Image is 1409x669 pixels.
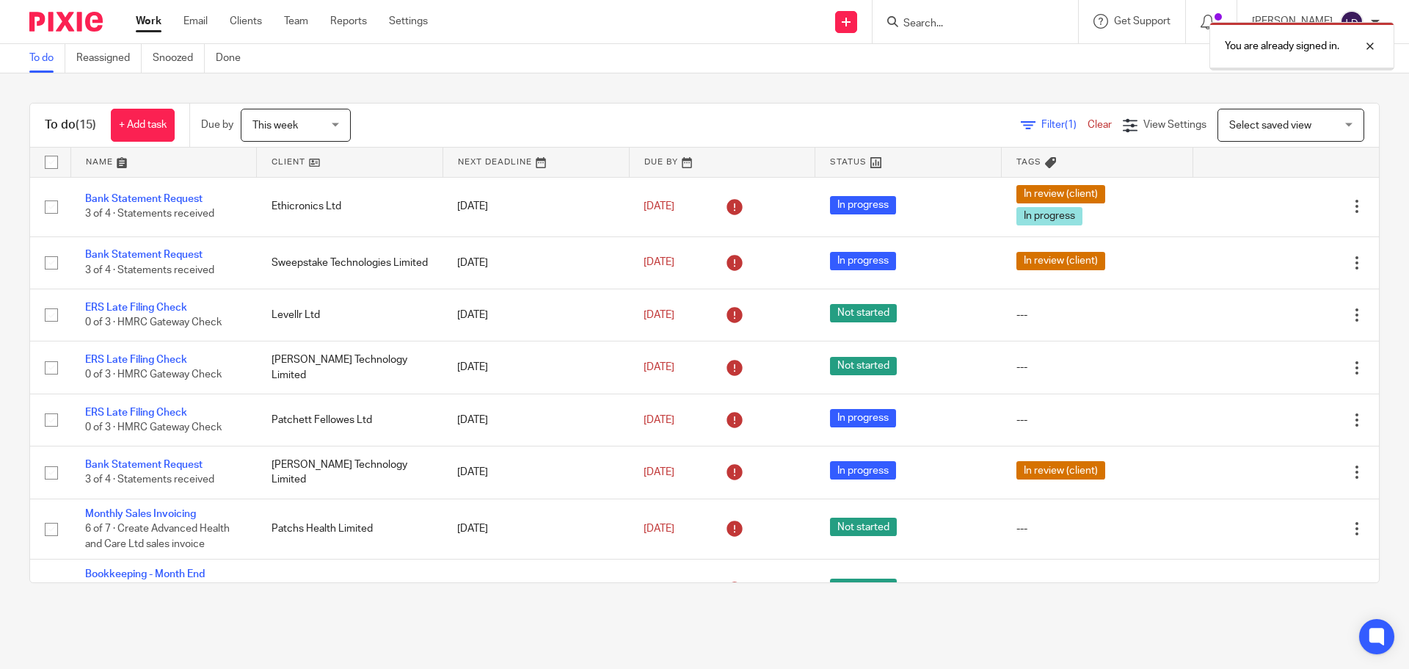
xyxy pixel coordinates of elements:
[830,518,897,536] span: Not started
[389,14,428,29] a: Settings
[1016,521,1179,536] div: ---
[85,265,214,275] span: 3 of 4 · Statements received
[257,560,443,620] td: [PERSON_NAME] Ltd
[1016,413,1179,427] div: ---
[230,14,262,29] a: Clients
[1143,120,1206,130] span: View Settings
[85,509,196,519] a: Monthly Sales Invoicing
[830,357,897,375] span: Not started
[1225,39,1339,54] p: You are already signed in.
[76,119,96,131] span: (15)
[443,177,629,236] td: [DATE]
[443,560,629,620] td: [DATE]
[257,341,443,394] td: [PERSON_NAME] Technology Limited
[252,120,298,131] span: This week
[85,460,203,470] a: Bank Statement Request
[284,14,308,29] a: Team
[443,499,629,559] td: [DATE]
[85,422,222,433] span: 0 of 3 · HMRC Gateway Check
[644,310,674,320] span: [DATE]
[644,415,674,425] span: [DATE]
[443,236,629,289] td: [DATE]
[830,252,896,270] span: In progress
[45,117,96,133] h1: To do
[1016,158,1041,166] span: Tags
[830,304,897,322] span: Not started
[1016,252,1105,270] span: In review (client)
[644,258,674,268] span: [DATE]
[644,467,674,477] span: [DATE]
[1340,10,1364,34] img: svg%3E
[1016,360,1179,375] div: ---
[257,177,443,236] td: Ethicronics Ltd
[85,209,214,220] span: 3 of 4 · Statements received
[1016,185,1105,203] span: In review (client)
[443,289,629,341] td: [DATE]
[1016,461,1105,480] span: In review (client)
[153,44,205,73] a: Snoozed
[257,394,443,446] td: Patchett Fellowes Ltd
[85,250,203,260] a: Bank Statement Request
[1088,120,1112,130] a: Clear
[644,201,674,211] span: [DATE]
[85,524,230,549] span: 6 of 7 · Create Advanced Health and Care Ltd sales invoice
[1065,120,1077,130] span: (1)
[85,194,203,204] a: Bank Statement Request
[1016,308,1179,322] div: ---
[1016,582,1179,597] div: ---
[257,289,443,341] td: Levellr Ltd
[29,12,103,32] img: Pixie
[330,14,367,29] a: Reports
[257,236,443,289] td: Sweepstake Technologies Limited
[85,569,205,594] a: Bookkeeping - Month End Checks
[201,117,233,132] p: Due by
[1016,207,1082,225] span: In progress
[85,370,222,380] span: 0 of 3 · HMRC Gateway Check
[443,394,629,446] td: [DATE]
[830,579,897,597] span: Not started
[76,44,142,73] a: Reassigned
[183,14,208,29] a: Email
[1041,120,1088,130] span: Filter
[85,475,214,485] span: 3 of 4 · Statements received
[29,44,65,73] a: To do
[257,446,443,499] td: [PERSON_NAME] Technology Limited
[830,196,896,214] span: In progress
[644,362,674,372] span: [DATE]
[136,14,161,29] a: Work
[257,499,443,559] td: Patchs Health Limited
[85,355,187,365] a: ERS Late Filing Check
[830,409,896,427] span: In progress
[830,461,896,480] span: In progress
[1229,120,1311,131] span: Select saved view
[216,44,252,73] a: Done
[644,524,674,534] span: [DATE]
[85,317,222,328] span: 0 of 3 · HMRC Gateway Check
[443,341,629,394] td: [DATE]
[111,109,175,142] a: + Add task
[443,446,629,499] td: [DATE]
[85,303,187,313] a: ERS Late Filing Check
[85,408,187,418] a: ERS Late Filing Check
